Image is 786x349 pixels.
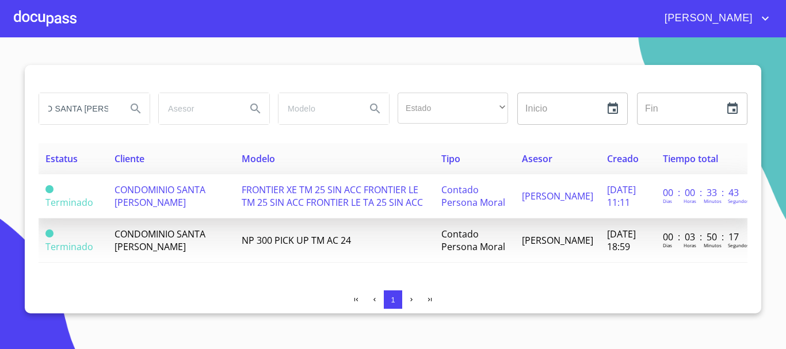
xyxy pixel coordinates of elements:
button: Search [122,95,150,122]
button: Search [242,95,269,122]
p: 00 : 00 : 33 : 43 [663,186,741,199]
p: Dias [663,198,672,204]
span: NP 300 PICK UP TM AC 24 [242,234,351,247]
input: search [159,93,237,124]
span: Creado [607,152,639,165]
button: 1 [384,290,402,309]
p: Horas [684,242,696,248]
button: account of current user [656,9,772,28]
p: Segundos [728,242,749,248]
span: Cliente [115,152,144,165]
span: Terminado [45,229,54,237]
span: Tipo [441,152,460,165]
span: 1 [391,296,395,304]
span: Contado Persona Moral [441,228,505,253]
span: CONDOMINIO SANTA [PERSON_NAME] [115,183,205,209]
span: CONDOMINIO SANTA [PERSON_NAME] [115,228,205,253]
span: Contado Persona Moral [441,183,505,209]
p: Horas [684,198,696,204]
div: ​ [398,93,508,124]
p: Minutos [704,242,722,248]
p: 00 : 03 : 50 : 17 [663,231,741,243]
span: [PERSON_NAME] [522,234,593,247]
span: Terminado [45,196,93,209]
span: Asesor [522,152,552,165]
span: FRONTIER XE TM 25 SIN ACC FRONTIER LE TM 25 SIN ACC FRONTIER LE TA 25 SIN ACC [242,183,423,209]
span: Terminado [45,185,54,193]
span: Tiempo total [663,152,718,165]
span: [DATE] 11:11 [607,183,636,209]
span: Modelo [242,152,275,165]
input: search [39,93,117,124]
p: Segundos [728,198,749,204]
span: Terminado [45,240,93,253]
span: [PERSON_NAME] [656,9,758,28]
span: [PERSON_NAME] [522,190,593,202]
input: search [278,93,357,124]
p: Minutos [704,198,722,204]
button: Search [361,95,389,122]
span: Estatus [45,152,78,165]
span: [DATE] 18:59 [607,228,636,253]
p: Dias [663,242,672,248]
